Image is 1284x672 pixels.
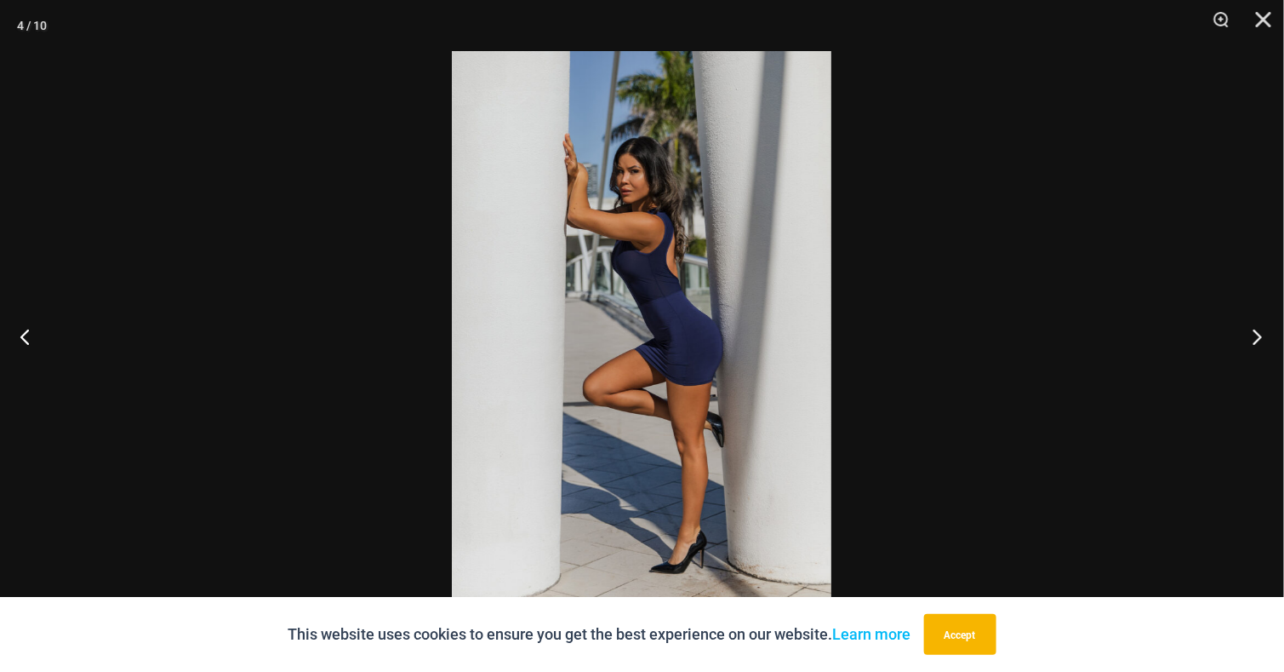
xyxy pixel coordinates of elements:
div: 4 / 10 [17,13,47,38]
a: Learn more [833,625,911,643]
p: This website uses cookies to ensure you get the best experience on our website. [288,622,911,647]
button: Next [1220,294,1284,379]
img: Desire Me Navy 5192 Dress 04 [452,51,831,621]
button: Accept [924,614,996,655]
